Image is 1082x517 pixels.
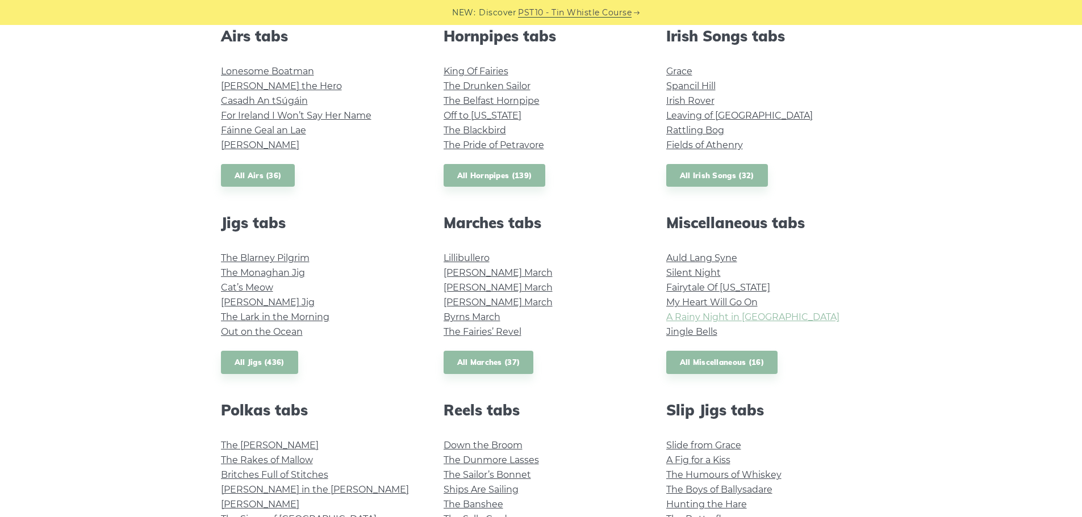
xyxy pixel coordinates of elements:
[221,401,416,419] h2: Polkas tabs
[221,484,409,495] a: [PERSON_NAME] in the [PERSON_NAME]
[221,326,303,337] a: Out on the Ocean
[666,214,862,232] h2: Miscellaneous tabs
[444,297,553,308] a: [PERSON_NAME] March
[666,401,862,419] h2: Slip Jigs tabs
[666,312,839,322] a: A Rainy Night in [GEOGRAPHIC_DATA]
[666,140,743,150] a: Fields of Athenry
[666,326,717,337] a: Jingle Bells
[666,267,721,278] a: Silent Night
[444,267,553,278] a: [PERSON_NAME] March
[666,440,741,451] a: Slide from Grace
[221,455,313,465] a: The Rakes of Mallow
[221,253,310,263] a: The Blarney Pilgrim
[666,253,737,263] a: Auld Lang Syne
[221,267,305,278] a: The Monaghan Jig
[221,125,306,136] a: Fáinne Geal an Lae
[221,81,342,91] a: [PERSON_NAME] the Hero
[221,27,416,45] h2: Airs tabs
[444,164,546,187] a: All Hornpipes (139)
[444,312,500,322] a: Byrns March
[444,351,534,374] a: All Marches (37)
[444,469,531,480] a: The Sailor’s Bonnet
[666,282,770,293] a: Fairytale Of [US_STATE]
[444,253,490,263] a: Lillibullero
[452,6,475,19] span: NEW:
[479,6,516,19] span: Discover
[221,95,308,106] a: Casadh An tSúgáin
[666,351,778,374] a: All Miscellaneous (16)
[444,401,639,419] h2: Reels tabs
[666,484,772,495] a: The Boys of Ballysadare
[444,66,508,77] a: King Of Fairies
[444,81,530,91] a: The Drunken Sailor
[221,282,273,293] a: Cat’s Meow
[221,297,315,308] a: [PERSON_NAME] Jig
[666,455,730,465] a: A Fig for a Kiss
[666,297,758,308] a: My Heart Will Go On
[221,469,328,480] a: Britches Full of Stitches
[666,81,716,91] a: Spancil Hill
[221,140,299,150] a: [PERSON_NAME]
[666,95,715,106] a: Irish Rover
[518,6,632,19] a: PST10 - Tin Whistle Course
[444,27,639,45] h2: Hornpipes tabs
[444,95,540,106] a: The Belfast Hornpipe
[444,140,544,150] a: The Pride of Petravore
[444,125,506,136] a: The Blackbird
[666,66,692,77] a: Grace
[221,164,295,187] a: All Airs (36)
[666,499,747,510] a: Hunting the Hare
[444,326,521,337] a: The Fairies’ Revel
[444,455,539,465] a: The Dunmore Lasses
[666,469,782,480] a: The Humours of Whiskey
[221,499,299,510] a: [PERSON_NAME]
[444,440,523,451] a: Down the Broom
[221,440,319,451] a: The [PERSON_NAME]
[444,282,553,293] a: [PERSON_NAME] March
[444,110,521,121] a: Off to [US_STATE]
[221,214,416,232] h2: Jigs tabs
[666,164,768,187] a: All Irish Songs (32)
[221,351,298,374] a: All Jigs (436)
[666,125,724,136] a: Rattling Bog
[666,110,813,121] a: Leaving of [GEOGRAPHIC_DATA]
[221,66,314,77] a: Lonesome Boatman
[444,499,503,510] a: The Banshee
[444,214,639,232] h2: Marches tabs
[221,110,371,121] a: For Ireland I Won’t Say Her Name
[221,312,329,322] a: The Lark in the Morning
[666,27,862,45] h2: Irish Songs tabs
[444,484,519,495] a: Ships Are Sailing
